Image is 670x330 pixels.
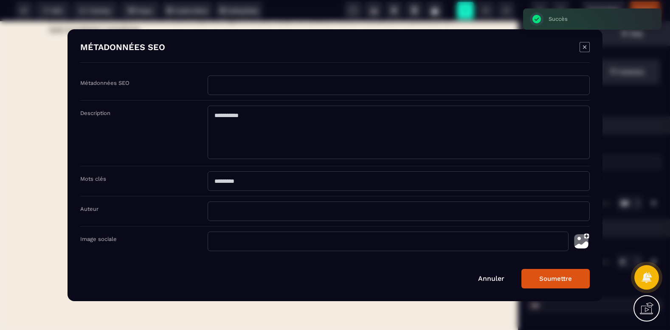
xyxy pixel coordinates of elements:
[478,274,504,282] a: Annuler
[80,206,99,212] label: Auteur
[80,42,165,54] h4: MÉTADONNÉES SEO
[80,80,129,86] label: Métadonnées SEO
[521,269,590,288] button: Soumettre
[80,110,110,116] label: Description
[573,232,590,251] img: photo-upload.002a6cb0.svg
[80,236,117,242] label: Image sociale
[80,176,106,182] label: Mots clés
